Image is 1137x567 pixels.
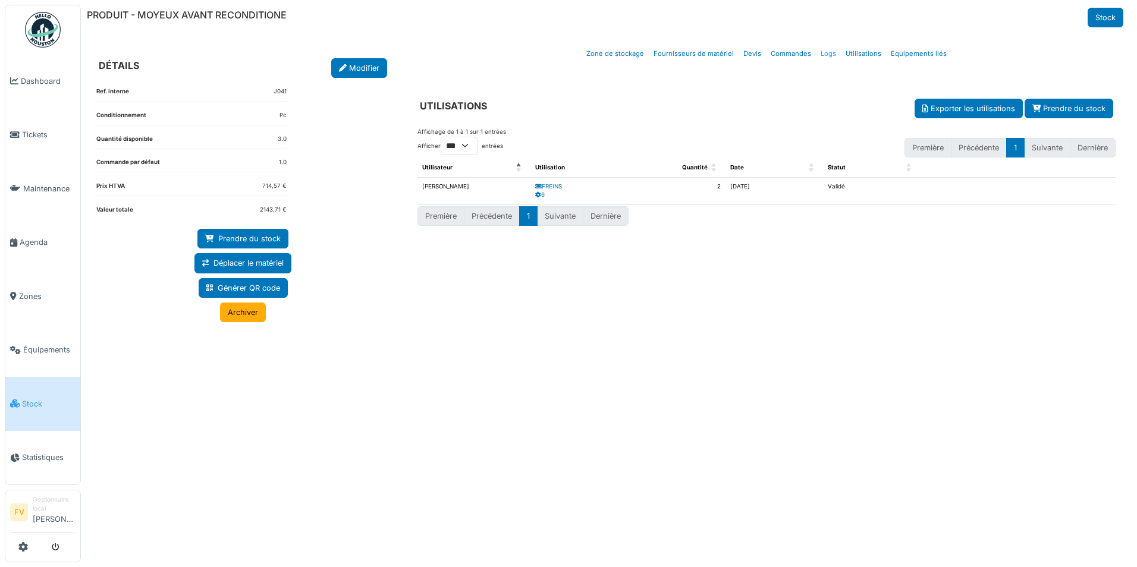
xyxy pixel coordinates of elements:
label: Afficher entrées [417,137,503,155]
span: Date [730,164,744,171]
a: Prendre du stock [1025,99,1113,118]
a: Utilisations [841,40,886,68]
dt: Prix HTVA [96,182,125,196]
dd: 1.0 [279,158,287,167]
a: 6 [535,191,545,198]
li: [PERSON_NAME] [33,495,76,530]
dt: Conditionnement [96,111,146,125]
span: Statut [828,164,846,171]
dd: Pc [279,111,287,120]
dd: 3.0 [278,135,287,144]
td: 2 [628,177,725,204]
dd: 2143,71 € [260,206,287,215]
a: Générer QR code [199,278,288,298]
a: Fournisseurs de matériel [649,40,739,68]
span: Quantité [682,164,708,171]
td: Validé [823,177,921,204]
a: Stock [1088,8,1123,27]
td: [PERSON_NAME] [417,177,530,204]
h6: DÉTAILS [99,60,139,71]
span: Zones [19,291,76,302]
td: [DATE] [725,177,823,204]
div: Affichage de 1 à 1 sur 1 entrées [417,128,506,137]
div: Gestionnaire local [33,495,76,514]
a: Déplacer le matériel [194,253,291,273]
a: Equipements liés [886,40,951,68]
h6: PRODUIT - MOYEUX AVANT RECONDITIONE [87,10,287,21]
span: Tickets [22,129,76,140]
span: Stock [22,398,76,409]
button: Exporter les utilisations [915,99,1023,118]
dd: J041 [274,87,287,96]
dt: Quantité disponible [96,135,153,149]
a: Statistiques [5,431,80,485]
dt: Valeur totale [96,206,133,219]
h6: UTILISATIONS [420,100,487,112]
a: Commandes [766,40,816,68]
nav: pagination [904,138,1116,157]
a: Équipements [5,323,80,377]
span: Dashboard [21,75,76,87]
span: Statut: Activate to sort [906,159,913,177]
nav: pagination [417,206,1116,226]
span: Utilisateur: Activate to invert sorting [516,159,523,177]
dt: Commande par défaut [96,158,160,172]
a: Dashboard [5,54,80,108]
dt: Ref. interne [96,87,129,101]
a: FV Gestionnaire local[PERSON_NAME] [10,495,76,533]
a: Prendre du stock [197,229,288,248]
a: Zone de stockage [582,40,649,68]
span: Statistiques [22,452,76,463]
span: Quantité: Activate to sort [711,159,718,177]
a: Stock [5,377,80,431]
button: 1 [519,206,538,226]
span: Utilisateur [422,164,453,171]
a: FREINS [535,183,562,190]
span: Utilisation [535,164,565,171]
a: Logs [816,40,841,68]
span: Équipements [23,344,76,355]
dd: 714,57 € [262,182,287,191]
a: Modifier [331,58,387,78]
a: Archiver [220,303,266,322]
a: Zones [5,269,80,323]
span: Maintenance [23,183,76,194]
a: Agenda [5,216,80,270]
li: FV [10,503,28,521]
span: Agenda [20,237,76,248]
a: Tickets [5,108,80,162]
button: 1 [1006,138,1025,157]
a: Devis [739,40,766,68]
a: Maintenance [5,162,80,216]
span: Date: Activate to sort [809,159,816,177]
select: Afficherentrées [441,137,478,155]
img: Badge_color-CXgf-gQk.svg [25,12,61,48]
